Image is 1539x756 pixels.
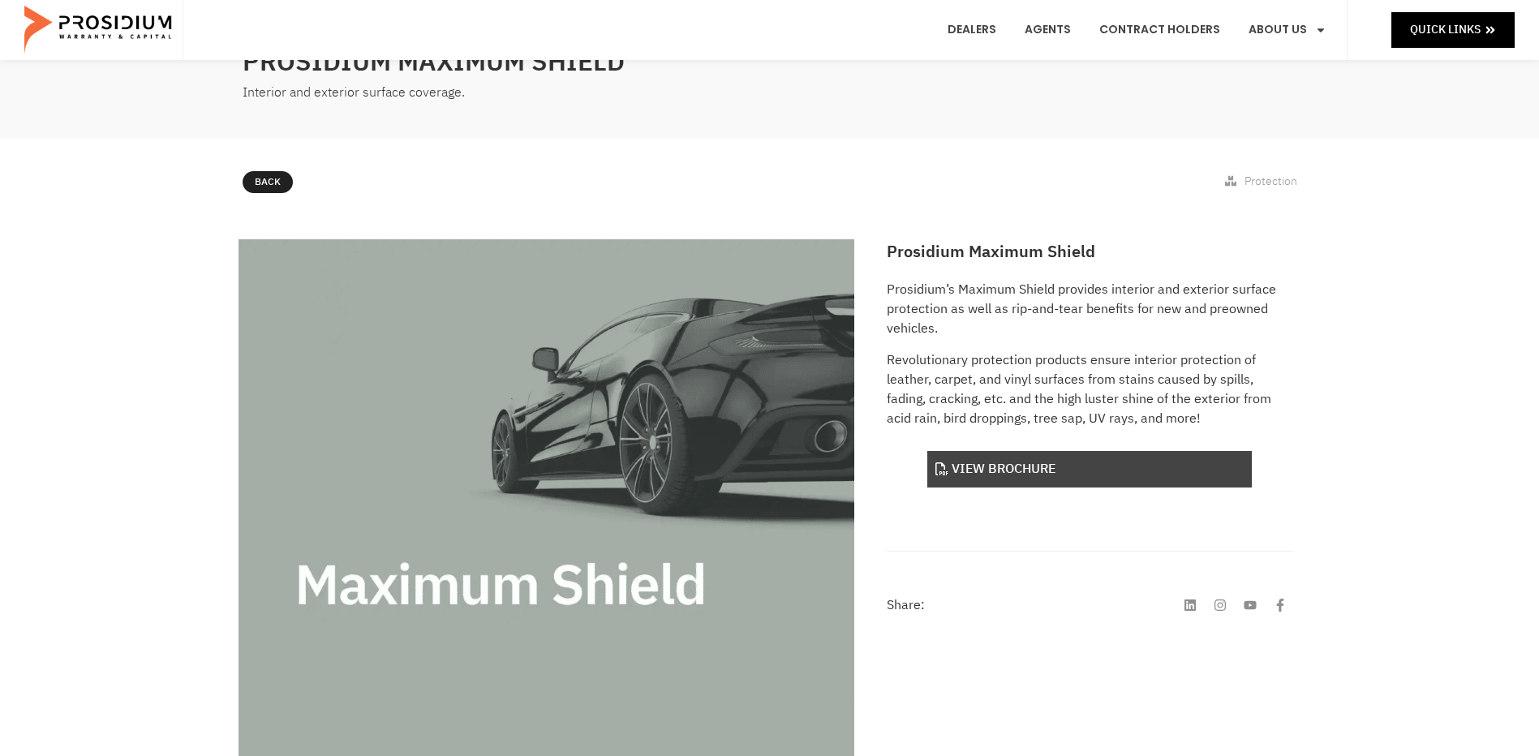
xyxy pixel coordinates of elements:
[243,171,293,194] a: Back
[255,174,281,191] span: Back
[1410,19,1481,40] span: Quick Links
[927,451,1252,488] a: View Brochure
[887,280,1292,338] p: Prosidium’s Maximum Shield provides interior and exterior surface protection as well as rip-and-t...
[1245,173,1297,190] span: Protection
[243,42,762,81] h2: Prosidium Maximum Shield
[243,81,762,105] div: Interior and exterior surface coverage.
[887,599,925,612] h4: Share:
[887,350,1292,428] p: Revolutionary protection products ensure interior protection of leather, carpet, and vinyl surfac...
[887,239,1292,264] h2: Prosidium Maximum Shield
[1391,12,1515,47] a: Quick Links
